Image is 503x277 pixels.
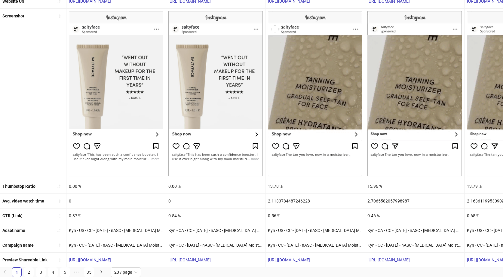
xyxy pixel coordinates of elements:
[57,184,61,188] span: sort-ascending
[367,257,410,262] a: [URL][DOMAIN_NAME]
[365,209,464,223] div: 0.46 %
[12,268,21,277] a: 1
[57,199,61,203] span: sort-ascending
[367,11,462,176] img: Screenshot 120226658410250395
[36,267,46,277] li: 3
[48,268,57,277] a: 4
[2,257,48,262] b: Preview Shareable Link
[166,194,265,208] div: 0
[166,209,265,223] div: 0.54 %
[114,268,137,277] span: 20 / page
[24,268,33,277] a: 2
[265,194,365,208] div: 2.1133784487246228
[365,179,464,193] div: 15.96 %
[72,267,82,277] li: Next 5 Pages
[72,267,82,277] span: •••
[2,213,23,218] b: CTR (Link)
[57,14,61,18] span: sort-ascending
[365,223,464,238] div: Kyn - CA - CC - [DATE] - nASC - [MEDICAL_DATA] Moisturizer - 1
[24,267,34,277] li: 2
[2,243,34,248] b: Campaign name
[48,267,58,277] li: 4
[69,257,111,262] a: [URL][DOMAIN_NAME]
[57,243,61,247] span: sort-ascending
[268,257,310,262] a: [URL][DOMAIN_NAME]
[2,199,44,203] b: Avg. video watch time
[57,214,61,218] span: sort-ascending
[168,11,263,176] img: Screenshot 120227465098140395
[2,14,24,18] b: Screenshot
[99,270,103,274] span: right
[36,268,45,277] a: 3
[111,267,141,277] div: Page Size
[57,258,61,262] span: sort-ascending
[84,268,94,277] a: 35
[69,11,163,176] img: Screenshot 120227465092180395
[2,184,35,189] b: Thumbstop Ratio
[265,238,365,252] div: Kyn - CC - [DATE] - nASC - [MEDICAL_DATA] Moisturizer - Remarketing
[66,238,166,252] div: Kyn - CC - [DATE] - nASC - [MEDICAL_DATA] Moisturizer - Remarketing
[57,228,61,233] span: sort-ascending
[268,11,362,176] img: Screenshot 120226658409620395
[365,238,464,252] div: Kyn - CC - [DATE] - nASC - [MEDICAL_DATA] Moisturizer - Remarketing
[168,257,211,262] a: [URL][DOMAIN_NAME]
[66,223,166,238] div: Kyn - US - CC - [DATE] - nASC - [MEDICAL_DATA] Moisturizer - 2
[265,209,365,223] div: 0.56 %
[265,223,365,238] div: Kyn - US - CC - [DATE] - nASC - [MEDICAL_DATA] Moisturizer - 1
[166,179,265,193] div: 0.00 %
[365,194,464,208] div: 2.7065582057998987
[66,209,166,223] div: 0.87 %
[265,179,365,193] div: 13.78 %
[60,268,69,277] a: 5
[2,228,25,233] b: Adset name
[166,223,265,238] div: Kyn - CA - CC - [DATE] - nASC - [MEDICAL_DATA] Moisturizer - 2
[66,194,166,208] div: 0
[3,270,7,274] span: left
[96,267,106,277] li: Next Page
[12,267,22,277] li: 1
[60,267,70,277] li: 5
[66,179,166,193] div: 0.00 %
[96,267,106,277] button: right
[166,238,265,252] div: Kyn - CC - [DATE] - nASC - [MEDICAL_DATA] Moisturizer - Remarketing
[84,267,94,277] li: 35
